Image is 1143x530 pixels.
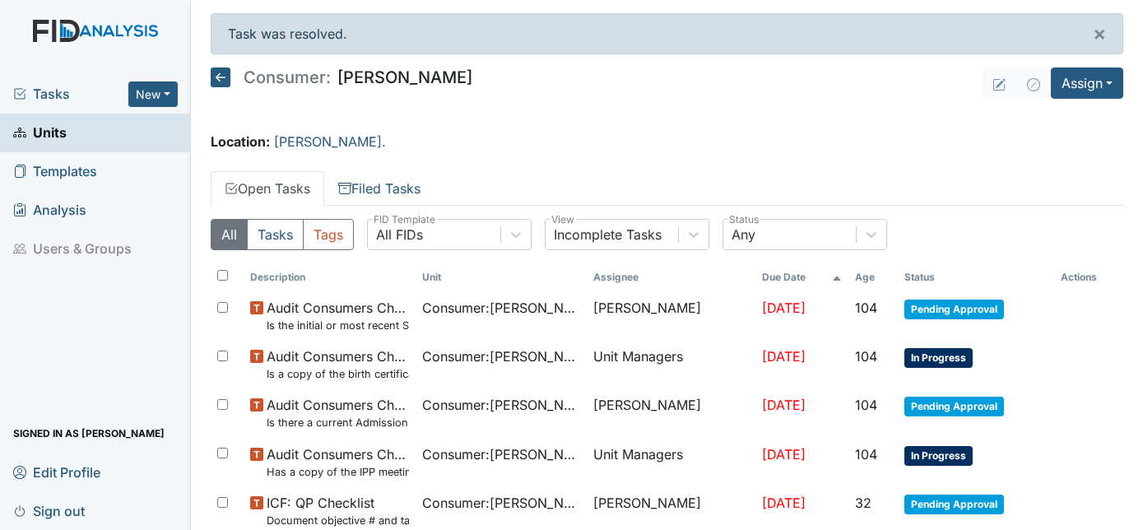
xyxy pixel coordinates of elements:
[211,171,324,206] a: Open Tasks
[755,263,848,291] th: Toggle SortBy
[855,348,877,365] span: 104
[247,219,304,250] button: Tasks
[416,263,588,291] th: Toggle SortBy
[422,444,581,464] span: Consumer : [PERSON_NAME]
[1093,21,1106,45] span: ×
[211,219,354,250] div: Type filter
[376,225,423,244] div: All FIDs
[904,397,1004,416] span: Pending Approval
[855,446,877,463] span: 104
[904,348,973,368] span: In Progress
[324,171,434,206] a: Filed Tasks
[211,13,1124,54] div: Task was resolved.
[211,133,270,150] strong: Location:
[267,513,409,528] small: Document objective # and target completion dates in comment section. Are target completion dates ...
[267,415,409,430] small: Is there a current Admission Agreement ([DATE])?
[211,219,248,250] button: All
[217,270,228,281] input: Toggle All Rows Selected
[267,298,409,333] span: Audit Consumers Charts Is the initial or most recent Social Evaluation in the chart?
[855,397,877,413] span: 104
[13,120,67,146] span: Units
[13,159,97,184] span: Templates
[244,263,416,291] th: Toggle SortBy
[211,67,472,87] h5: [PERSON_NAME]
[898,263,1055,291] th: Toggle SortBy
[13,84,128,104] a: Tasks
[422,346,581,366] span: Consumer : [PERSON_NAME]
[13,198,86,223] span: Analysis
[848,263,898,291] th: Toggle SortBy
[855,300,877,316] span: 104
[587,340,755,388] td: Unit Managers
[762,446,806,463] span: [DATE]
[587,263,755,291] th: Assignee
[904,446,973,466] span: In Progress
[422,395,581,415] span: Consumer : [PERSON_NAME]
[13,421,165,446] span: Signed in as [PERSON_NAME]
[1051,67,1123,99] button: Assign
[732,225,755,244] div: Any
[762,495,806,511] span: [DATE]
[762,300,806,316] span: [DATE]
[267,444,409,480] span: Audit Consumers Charts Has a copy of the IPP meeting been sent to the Parent/Guardian within 30 d...
[244,69,331,86] span: Consumer:
[267,493,409,528] span: ICF: QP Checklist Document objective # and target completion dates in comment section. Are target...
[267,464,409,480] small: Has a copy of the IPP meeting been sent to the Parent/Guardian [DATE] of the meeting?
[904,300,1004,319] span: Pending Approval
[587,291,755,340] td: [PERSON_NAME]
[267,395,409,430] span: Audit Consumers Charts Is there a current Admission Agreement (within one year)?
[267,366,409,382] small: Is a copy of the birth certificate found in the file?
[422,493,581,513] span: Consumer : [PERSON_NAME]
[1076,14,1122,53] button: ×
[1054,263,1123,291] th: Actions
[587,438,755,486] td: Unit Managers
[267,318,409,333] small: Is the initial or most recent Social Evaluation in the chart?
[855,495,871,511] span: 32
[13,459,100,485] span: Edit Profile
[587,388,755,437] td: [PERSON_NAME]
[128,81,178,107] button: New
[422,298,581,318] span: Consumer : [PERSON_NAME]
[274,133,386,150] a: [PERSON_NAME].
[267,346,409,382] span: Audit Consumers Charts Is a copy of the birth certificate found in the file?
[303,219,354,250] button: Tags
[13,498,85,523] span: Sign out
[554,225,662,244] div: Incomplete Tasks
[904,495,1004,514] span: Pending Approval
[762,348,806,365] span: [DATE]
[762,397,806,413] span: [DATE]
